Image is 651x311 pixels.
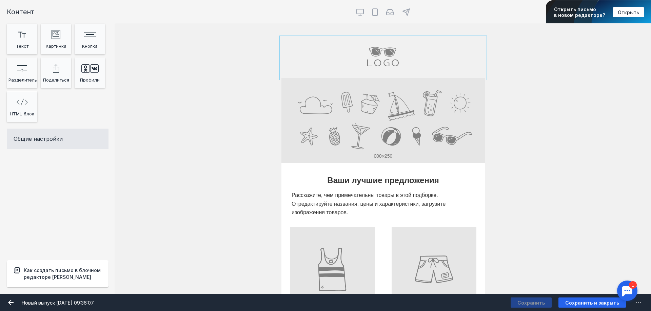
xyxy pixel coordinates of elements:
[554,6,605,18] span: Открыть письмо в новом редакторе?
[15,4,23,12] div: 1
[8,109,36,119] div: HTML-блок
[76,41,103,51] div: Кнопка
[8,75,36,85] div: Разделитель
[76,75,103,85] div: Профили
[613,7,644,17] button: Открыть
[24,267,101,280] span: Как создать письмо в блочном редакторе [PERSON_NAME]
[7,7,108,17] div: Контент
[42,41,70,51] div: Картинка
[22,300,94,306] span: Новый выпуск [DATE] 09:36:07
[618,9,639,15] span: Открыть
[8,41,36,51] div: Текст
[565,300,619,306] span: Сохранить и закрыть
[7,129,108,149] div: Общие настройки
[558,297,626,308] button: Сохранить и закрыть
[42,75,70,85] div: Поделиться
